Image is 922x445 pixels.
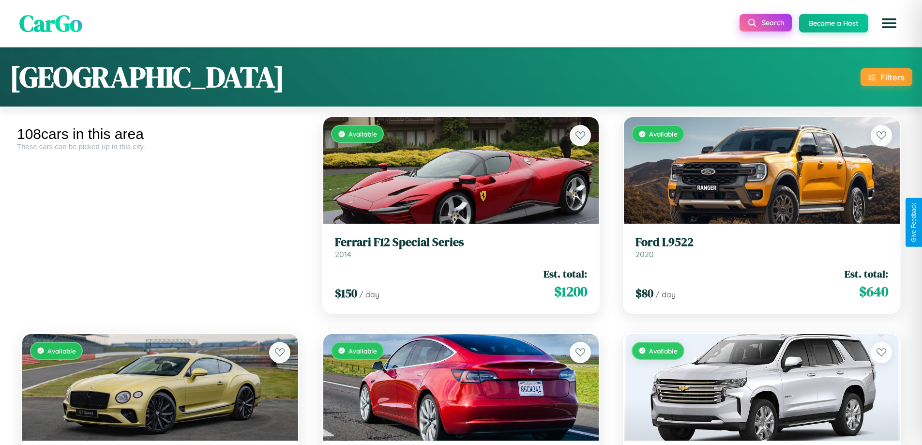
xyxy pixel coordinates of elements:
h3: Ford L9522 [635,235,888,249]
span: Available [348,347,377,355]
span: Search [762,18,784,27]
div: Give Feedback [910,203,917,242]
span: / day [655,290,676,299]
div: These cars can be picked up in this city. [17,142,303,151]
button: Filters [861,68,912,86]
a: Ford L95222020 [635,235,888,259]
span: Available [348,130,377,138]
span: Est. total: [544,267,587,281]
span: 2020 [635,249,654,259]
button: Become a Host [799,14,868,32]
span: Available [649,130,678,138]
button: Open menu [876,10,903,37]
span: $ 80 [635,285,653,301]
h3: Ferrari F12 Special Series [335,235,588,249]
div: Filters [880,72,905,82]
span: Available [649,347,678,355]
button: Search [740,14,792,31]
span: $ 150 [335,285,357,301]
span: CarGo [19,7,82,39]
div: 108 cars in this area [17,126,303,142]
span: $ 640 [859,282,888,301]
span: / day [359,290,379,299]
span: Available [47,347,76,355]
span: Est. total: [845,267,888,281]
h1: [GEOGRAPHIC_DATA] [10,57,285,97]
span: $ 1200 [554,282,587,301]
a: Ferrari F12 Special Series2014 [335,235,588,259]
span: 2014 [335,249,351,259]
